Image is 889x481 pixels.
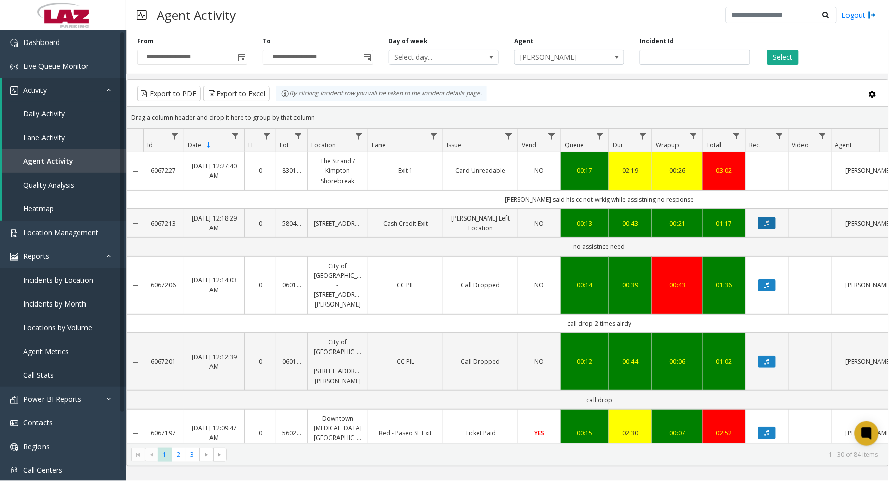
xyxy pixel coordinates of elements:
a: 0 [251,428,270,438]
a: 00:06 [658,357,696,366]
label: To [263,37,271,46]
a: Activity [2,78,126,102]
a: 02:30 [615,428,646,438]
span: Reports [23,251,49,261]
div: By clicking Incident row you will be taken to the incident details page. [276,86,487,101]
span: [PERSON_NAME] [515,50,602,64]
a: [DATE] 12:14:03 AM [190,275,238,294]
a: Agent Activity [2,149,126,173]
a: 00:13 [567,218,603,228]
span: Total [706,141,721,149]
a: Call Dropped [449,357,512,366]
span: Wrapup [656,141,679,149]
a: 03:02 [709,166,739,176]
span: Page 2 [172,448,185,461]
span: Video [792,141,809,149]
span: Issue [447,141,461,149]
span: Id [147,141,153,149]
span: Go to the next page [199,448,213,462]
a: 01:36 [709,280,739,290]
div: 00:21 [658,218,696,228]
a: Quality Analysis [2,173,126,197]
img: 'icon' [10,63,18,71]
img: 'icon' [10,467,18,475]
span: NO [535,166,544,175]
a: Collapse Details [127,220,143,228]
span: Call Centers [23,465,62,475]
label: From [137,37,154,46]
div: 00:44 [615,357,646,366]
a: Heatmap [2,197,126,221]
a: H Filter Menu [260,129,274,143]
a: 00:15 [567,428,603,438]
a: NO [524,166,555,176]
span: Quality Analysis [23,180,74,190]
a: 01:02 [709,357,739,366]
a: 6067206 [149,280,178,290]
span: Heatmap [23,204,54,213]
a: Cash Credit Exit [374,218,437,228]
a: City of [GEOGRAPHIC_DATA] - [STREET_ADDRESS][PERSON_NAME] [314,337,362,386]
a: 060130 [282,280,301,290]
a: Id Filter Menu [168,129,182,143]
a: Collapse Details [127,358,143,366]
a: Collapse Details [127,430,143,438]
span: Incidents by Month [23,299,86,309]
div: 00:07 [658,428,696,438]
img: 'icon' [10,396,18,404]
a: [STREET_ADDRESS] [314,218,362,228]
span: Vend [522,141,536,149]
a: CC PIL [374,357,437,366]
span: Dashboard [23,37,60,47]
a: Lot Filter Menu [291,129,305,143]
a: Exit 1 [374,166,437,176]
a: 580413 [282,218,301,228]
a: 00:12 [567,357,603,366]
a: 6067201 [149,357,178,366]
a: 00:39 [615,280,646,290]
span: H [248,141,253,149]
a: [DATE] 12:27:40 AM [190,161,238,181]
a: Rec. Filter Menu [773,129,786,143]
button: Export to Excel [203,86,270,101]
a: 6067227 [149,166,178,176]
a: Total Filter Menu [730,129,743,143]
a: 560285 [282,428,301,438]
span: Power BI Reports [23,394,81,404]
button: Export to PDF [137,86,201,101]
a: 00:43 [658,280,696,290]
a: [DATE] 12:12:39 AM [190,352,238,371]
span: Toggle popup [362,50,373,64]
a: YES [524,428,555,438]
a: Daily Activity [2,102,126,125]
span: Lane Activity [23,133,65,142]
img: 'icon' [10,39,18,47]
span: Regions [23,442,50,451]
a: Dur Filter Menu [636,129,650,143]
img: infoIcon.svg [281,90,289,98]
label: Day of week [389,37,428,46]
img: logout [868,10,876,20]
div: 00:26 [658,166,696,176]
a: Red - Paseo SE Exit [374,428,437,438]
a: CC PIL [374,280,437,290]
h3: Agent Activity [152,3,241,27]
a: NO [524,218,555,228]
a: 6067197 [149,428,178,438]
span: Sortable [205,141,213,149]
a: Issue Filter Menu [502,129,516,143]
span: Activity [23,85,47,95]
span: Call Stats [23,370,54,380]
span: NO [535,357,544,366]
div: 02:52 [709,428,739,438]
span: Select day... [389,50,477,64]
img: 'icon' [10,419,18,427]
span: Location [311,141,336,149]
span: Page 3 [186,448,199,461]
